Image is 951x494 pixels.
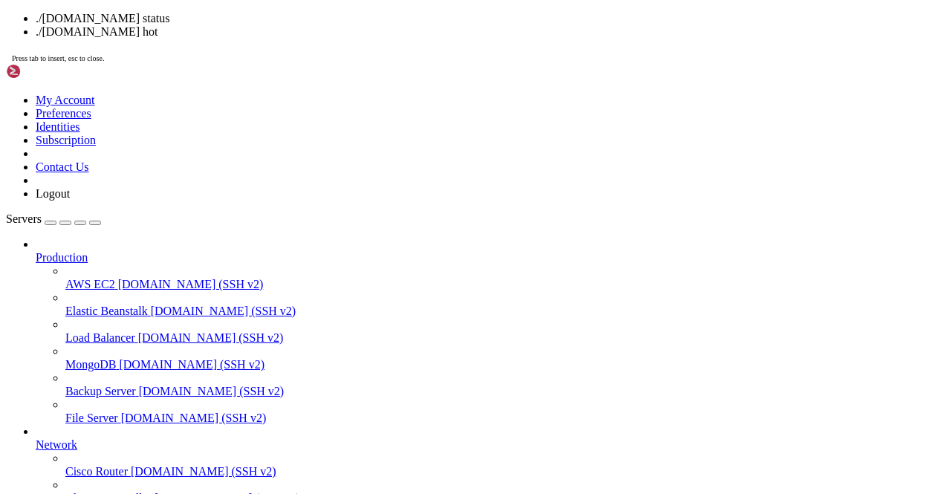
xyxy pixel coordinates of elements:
[12,54,104,62] span: Press tab to insert, esc to close.
[6,73,757,80] x-row: \____\___/|_|\_| |_/_/ \_|___/\___/
[36,107,91,120] a: Preferences
[65,371,945,398] li: Backup Server [DOMAIN_NAME] (SSH v2)
[65,291,945,318] li: Elastic Beanstalk [DOMAIN_NAME] (SSH v2)
[65,305,148,317] span: Elastic Beanstalk
[6,103,757,110] x-row: This server is hosted by Contabo. If you have any questions or need help,
[6,125,757,132] x-row: Last login: [DATE] from [TECHNICAL_ID]
[6,65,757,73] x-row: | |__| (_) | .` | | |/ _ \| _ \ (_) |
[36,134,96,146] a: Subscription
[65,331,945,345] a: Load Balancer [DOMAIN_NAME] (SSH v2)
[65,452,945,478] li: Cisco Router [DOMAIN_NAME] (SSH v2)
[36,251,945,264] a: Production
[65,305,945,318] a: Elastic Beanstalk [DOMAIN_NAME] (SSH v2)
[65,398,945,425] li: File Server [DOMAIN_NAME] (SSH v2)
[139,385,285,397] span: [DOMAIN_NAME] (SSH v2)
[36,94,95,106] a: My Account
[36,251,88,264] span: Production
[6,6,757,13] x-row: Welcome to Ubuntu 22.04.5 LTS (GNU/Linux 5.15.0-25-generic x86_64)
[6,21,757,28] x-row: * Documentation: [URL][DOMAIN_NAME]
[119,358,264,371] span: [DOMAIN_NAME] (SSH v2)
[65,278,115,290] span: AWS EC2
[36,238,945,425] li: Production
[65,412,118,424] span: File Server
[36,187,70,200] a: Logout
[151,305,296,317] span: [DOMAIN_NAME] (SSH v2)
[6,51,757,58] x-row: / ___/___ _ _ _____ _ ___ ___
[143,140,146,147] div: (34, 18)
[65,412,945,425] a: File Server [DOMAIN_NAME] (SSH v2)
[65,278,945,291] a: AWS EC2 [DOMAIN_NAME] (SSH v2)
[6,43,757,51] x-row: _____
[118,278,264,290] span: [DOMAIN_NAME] (SSH v2)
[36,25,945,39] li: ./[DOMAIN_NAME] hot
[6,36,757,43] x-row: * Support: [URL][DOMAIN_NAME]
[36,160,89,173] a: Contact Us
[6,28,757,36] x-row: * Management: [URL][DOMAIN_NAME]
[65,345,945,371] li: MongoDB [DOMAIN_NAME] (SSH v2)
[6,212,42,225] span: Servers
[6,140,757,147] x-row: root@6b3795e4e8cc:/usr/src/app# ./
[65,465,945,478] a: Cisco Router [DOMAIN_NAME] (SSH v2)
[36,120,80,133] a: Identities
[65,385,945,398] a: Backup Server [DOMAIN_NAME] (SSH v2)
[6,64,91,79] img: Shellngn
[65,385,136,397] span: Backup Server
[6,88,757,95] x-row: Welcome!
[131,465,276,478] span: [DOMAIN_NAME] (SSH v2)
[65,264,945,291] li: AWS EC2 [DOMAIN_NAME] (SSH v2)
[36,438,77,451] span: Network
[65,358,116,371] span: MongoDB
[65,331,135,344] span: Load Balancer
[36,12,945,25] li: ./[DOMAIN_NAME] status
[65,358,945,371] a: MongoDB [DOMAIN_NAME] (SSH v2)
[6,132,757,140] x-row: root@vmi2598811:~# docker exec -it telegram-claim-bot /bin/bash
[36,438,945,452] a: Network
[6,212,101,225] a: Servers
[65,318,945,345] li: Load Balancer [DOMAIN_NAME] (SSH v2)
[6,110,757,117] x-row: please don't hesitate to contact us at [EMAIL_ADDRESS][DOMAIN_NAME].
[121,412,267,424] span: [DOMAIN_NAME] (SSH v2)
[6,58,757,65] x-row: | | / _ \| \| |_ _/ \ | _ )/ _ \
[138,331,284,344] span: [DOMAIN_NAME] (SSH v2)
[65,465,128,478] span: Cisco Router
